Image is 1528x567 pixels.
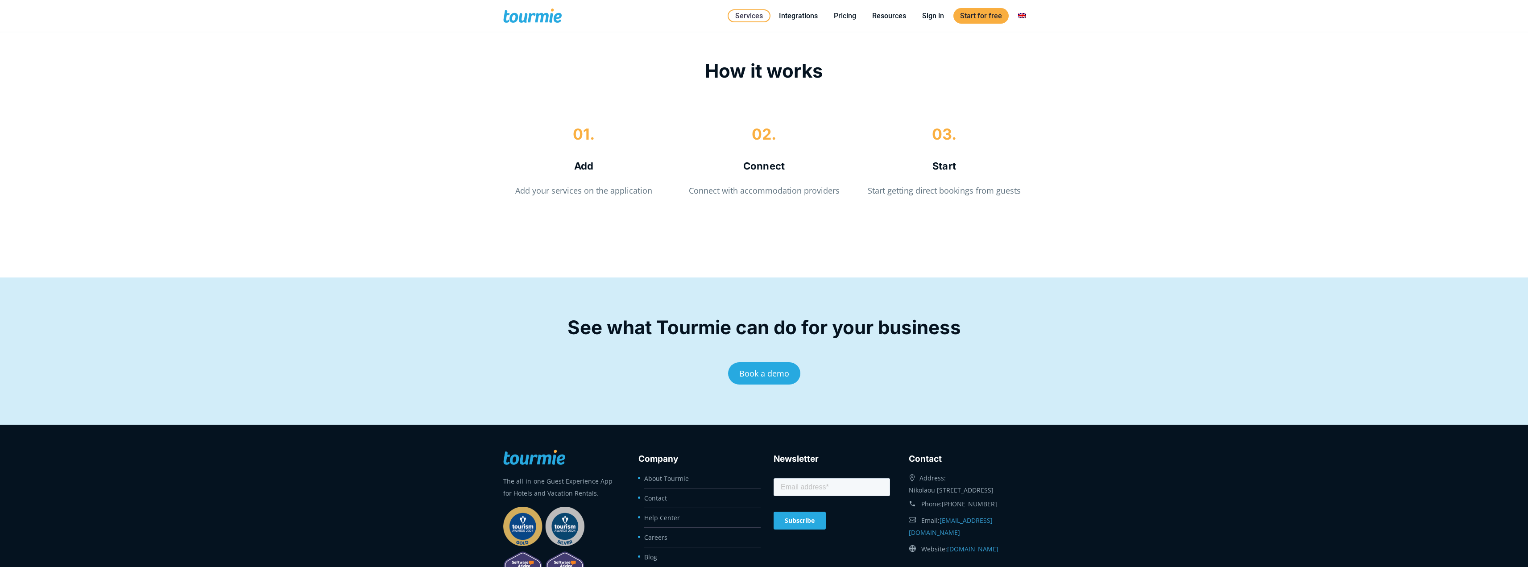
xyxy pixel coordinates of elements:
iframe: Form 0 [774,476,890,535]
a: Integrations [772,10,824,21]
div: Phone: [909,496,1025,512]
a: Sign in [915,10,951,21]
a: Resources [865,10,913,21]
p: Add your services on the application [503,185,665,197]
a: Services [728,9,770,22]
p: Connect with accommodation providers [683,185,845,197]
h3: Newsletter [774,452,890,466]
a: [PHONE_NUMBER] [942,500,997,508]
a: Help Center [644,513,680,522]
div: Website: [909,541,1025,557]
strong: Start [932,160,956,172]
a: Blog [644,553,657,561]
a: Contact [644,494,667,502]
a: [DOMAIN_NAME] [947,545,998,553]
a: Book a demo [728,362,800,385]
p: The all-in-one Guest Experience App for Hotels and Vacation Rentals. [503,475,620,499]
strong: Connect [743,160,785,172]
a: About Tourmie [644,474,689,483]
h3: Company [638,452,755,466]
span: 01. [573,125,595,143]
div: Email: [909,512,1025,541]
h3: Contact [909,452,1025,466]
div: How it works [503,59,1025,83]
div: Address: Nikolaou [STREET_ADDRESS] [909,470,1025,496]
a: Pricing [827,10,863,21]
a: Careers [644,533,667,542]
span: 02. [752,125,776,143]
a: [EMAIL_ADDRESS][DOMAIN_NAME] [909,516,993,537]
span: 03. [932,125,957,143]
div: See what Tourmie can do for your business [503,315,1025,339]
p: Start getting direct bookings from guests [864,185,1025,197]
a: Start for free [953,8,1009,24]
strong: Add [574,160,594,172]
a: Switch to [1011,10,1033,21]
